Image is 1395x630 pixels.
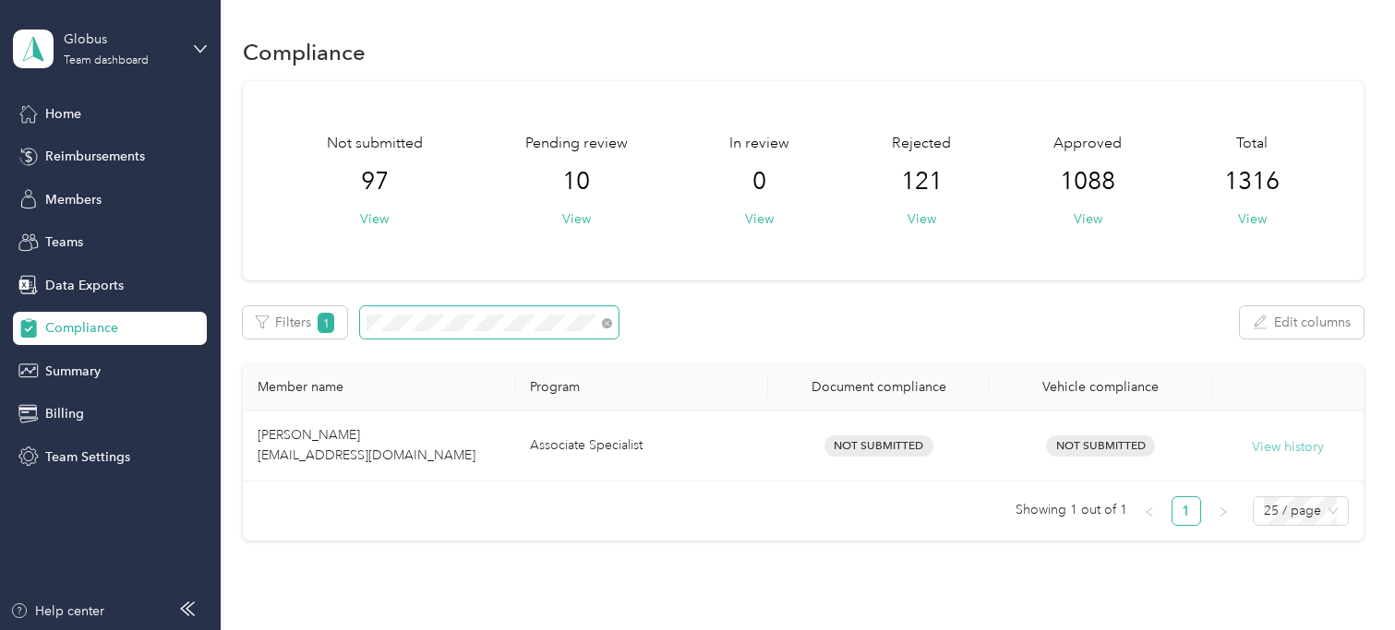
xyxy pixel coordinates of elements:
span: 25 / page [1264,497,1338,525]
button: View [1238,209,1267,229]
div: Globus [64,30,179,49]
span: Teams [45,232,83,252]
td: Associate Specialist [515,410,767,481]
span: Rejected [892,133,951,155]
button: View [1074,209,1102,229]
span: Home [45,104,81,124]
button: right [1209,496,1238,526]
span: Approved [1053,133,1122,155]
span: 0 [752,167,766,196]
span: Pending review [525,133,628,155]
li: Previous Page [1135,496,1164,526]
iframe: Everlance-gr Chat Button Frame [1292,527,1395,630]
li: 1 [1172,496,1201,526]
span: Showing 1 out of 1 [1016,496,1127,524]
span: Not submitted [327,133,423,155]
span: left [1144,506,1155,517]
span: 10 [562,167,590,196]
span: Summary [45,362,101,381]
button: View history [1252,437,1324,458]
button: View [562,209,591,229]
span: 97 [361,167,389,196]
button: left [1135,496,1164,526]
li: Next Page [1209,496,1238,526]
button: Help center [10,601,104,621]
span: Not Submitted [824,435,933,457]
th: Member name [243,364,515,410]
button: View [360,209,389,229]
span: Reimbursements [45,147,145,166]
th: Program [515,364,767,410]
span: 1316 [1224,167,1280,196]
span: Compliance [45,318,118,338]
h1: Compliance [243,42,366,62]
span: 1088 [1060,167,1115,196]
button: Filters1 [243,306,347,339]
span: Data Exports [45,276,124,295]
button: View [908,209,936,229]
span: right [1218,506,1229,517]
span: 121 [901,167,943,196]
span: Total [1236,133,1268,155]
div: Page Size [1253,496,1349,526]
button: View [745,209,774,229]
span: [PERSON_NAME] [EMAIL_ADDRESS][DOMAIN_NAME] [258,427,475,463]
span: Team Settings [45,447,130,467]
div: Team dashboard [64,55,149,66]
span: Not Submitted [1046,435,1155,457]
span: In review [729,133,789,155]
div: Document compliance [783,379,975,395]
a: 1 [1173,497,1200,525]
span: 1 [318,313,334,333]
span: Members [45,190,102,209]
span: Billing [45,404,84,423]
div: Vehicle compliance [1004,379,1197,395]
button: Edit columns [1240,306,1364,339]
